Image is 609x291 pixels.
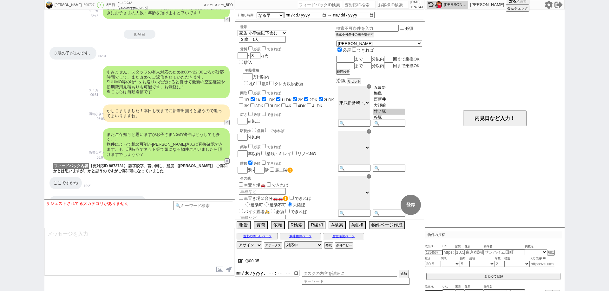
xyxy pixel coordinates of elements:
input: できれば [265,128,269,132]
div: まで 分以内 [336,56,422,62]
label: 最上階 [275,168,293,173]
input: 🔍 [338,165,370,172]
input: 🔍 [373,120,405,127]
div: [PERSON_NAME] [54,3,82,8]
span: 家賃 [455,244,465,249]
span: 階数 [495,256,504,261]
label: 未確認 [286,203,305,207]
button: A検索 [329,221,345,229]
p: 酒匂なぎさ [89,150,105,155]
label: 4K [286,104,291,108]
span: 間取 [441,256,460,261]
div: ~ 万円 [238,43,281,66]
span: 掲載元 [525,244,534,249]
span: 必須 [253,47,260,51]
p: 酒匂なぎさ [89,111,105,117]
input: 検索不可条件を入力 [335,25,399,32]
label: 近隣可 [244,203,263,207]
p: 11:49:43 [410,5,423,10]
span: 吹出No [425,244,442,249]
div: ! [97,2,104,8]
div: ☓ [367,174,371,179]
input: 🔍 [338,210,370,217]
option: 谷塚 [373,115,405,121]
button: 冬眠 [324,242,333,249]
img: 0hOdrHUjfXEEtfMQE5rfFuNC9hEyF8QElZIFBYKGw5G3tjAVYdd1ZXL2IzHnhlBVZJcQBWJD1lSX5TImctQWfsf1gBTnxmBVE... [46,2,53,9]
div: 賃料 [240,45,281,52]
label: 必須 [405,26,413,31]
button: ↺ [225,158,230,164]
input: 30.5 [425,261,441,267]
label: 2DK [309,98,317,102]
label: 1K [256,98,261,102]
button: 空室確認ページ [323,233,364,239]
div: ここですかね [49,177,82,189]
input: できれば [262,144,266,148]
label: 4LDK [312,104,323,108]
label: クレカ決済必須 [274,81,303,86]
input: できれば [267,182,271,187]
input: 車種など [239,215,286,221]
input: 子供の年齢・人数 [239,36,286,43]
div: [PERSON_NAME] [444,2,467,7]
label: バイク置場🛵 [238,209,270,214]
button: 範囲検索 [336,69,350,75]
div: 分以内 [238,127,335,141]
div: かしこまりました！本日も夜までに新着出揃うと思うので追ってまいりますね。 [103,104,230,122]
label: 1LDK [281,98,292,102]
input: 要対応ID検索 [344,1,376,9]
p: [PERSON_NAME] [470,2,504,7]
div: 609727 [82,3,96,8]
div: すみません、スタッフの有人対応のため8:00〜22:00ごろが対応時間でして、また改めてご返信させていただきます。 SUUMO等の物件をお送りいただけると併せて最新の空室確認や初期費用見積もりも... [103,66,230,98]
input: 5 [460,261,469,267]
button: 候補物件ページ [280,233,321,239]
div: 年以内 [238,143,335,157]
label: 1R [244,98,249,102]
label: 3DK [255,104,263,108]
p: 08:03 [89,117,105,122]
button: ↺ [225,120,230,125]
input: https://suumo.jp/chintai/jnc_000022489271 [442,249,455,255]
input: タスクの内容を詳細に [302,270,397,277]
div: まで 分以内 [336,62,422,69]
option: 竹ノ塚 [373,109,405,115]
input: フィードバックID検索 [298,1,342,9]
label: できれば [260,145,281,149]
input: できれば [262,112,266,116]
div: ３歳の子が1人です。 [49,47,96,60]
span: 構造 [504,256,530,261]
label: できれば [284,209,307,214]
label: 車置き場２台分🚗🚗 [238,196,288,201]
span: 築年 [460,256,469,261]
div: ☓ [367,129,371,134]
label: できれば [260,91,281,95]
input: 近隣不可 [265,202,269,206]
button: 報告 [237,221,251,229]
button: R検索 [288,221,305,229]
span: スミカ [203,3,213,7]
button: 削除 [547,250,555,256]
input: 🔍キーワード検索 [173,201,233,210]
span: 吹出No [425,284,442,289]
label: 礼0 [249,81,255,86]
label: 駐込 [244,60,252,65]
span: 入力専用URL [530,256,555,261]
div: 階~ 階 [238,167,335,174]
span: 必須 [257,129,264,133]
p: 08:04 [89,155,105,160]
span: 00:05 [249,258,259,263]
button: 会話チェック [506,5,529,12]
label: 近隣不可 [263,203,286,207]
p: 物件の共有 [425,231,562,238]
div: 広さ [240,111,335,117]
img: 0hc_CetPYpPHBuHBaiX3lCDx5MPxpNbWViQHogQVsZYRNafnwnQXJ0RVsfYUQAKH4mQn93FAsVZEhiD0sWcErARGksYkdXKH0... [435,1,442,8]
input: できれば [262,161,266,165]
button: ステータス [264,242,282,249]
option: 梅島 [373,91,405,97]
div: 初期費用 [245,68,303,73]
input: 🔍 [373,165,405,172]
span: 住所 [465,284,484,289]
option: 西新井 [373,97,405,103]
input: キーワード [302,278,410,285]
span: 建物 [469,256,495,261]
